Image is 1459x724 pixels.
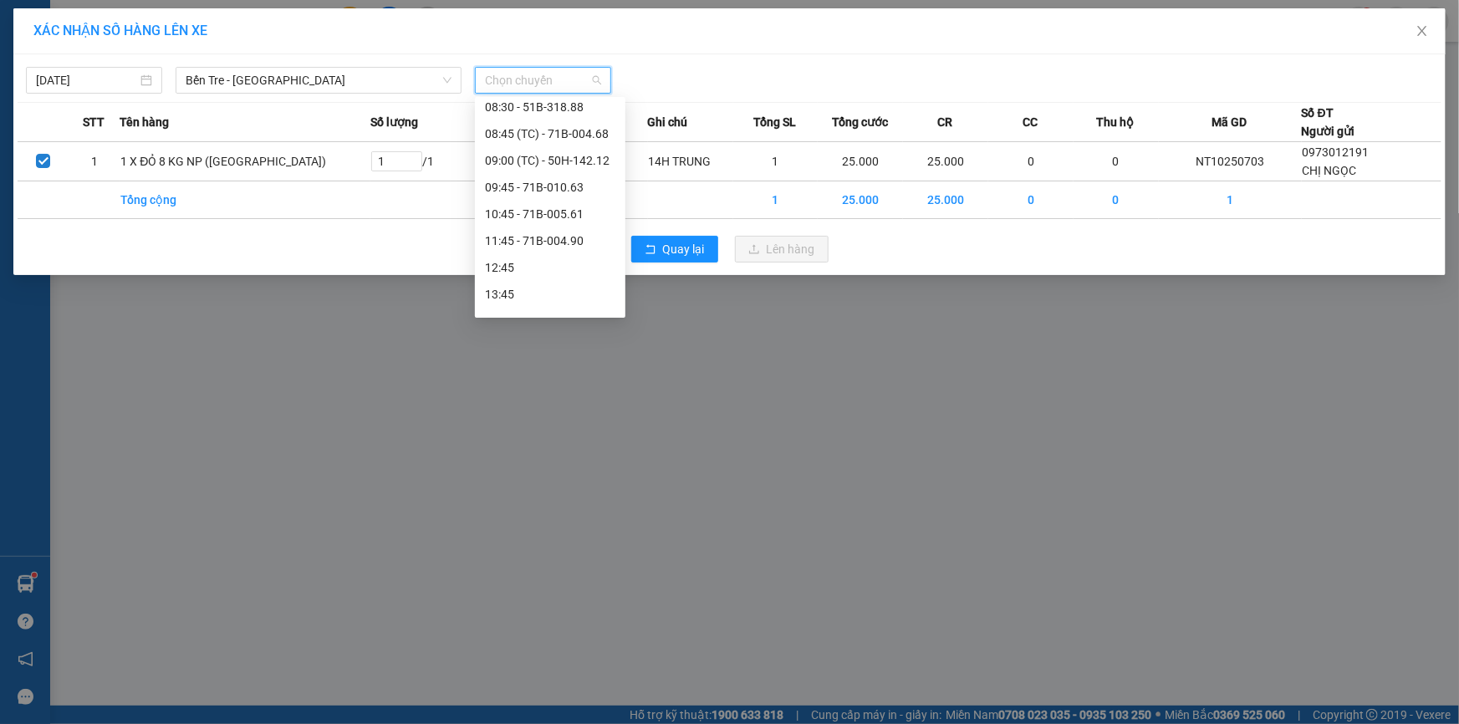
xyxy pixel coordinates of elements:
[69,142,120,181] td: 1
[733,142,819,181] td: 1
[645,243,656,257] span: rollback
[1074,142,1159,181] td: 0
[1023,113,1038,131] span: CC
[938,113,953,131] span: CR
[1303,145,1370,159] span: 0973012191
[753,113,796,131] span: Tổng SL
[120,113,169,131] span: Tên hàng
[1212,113,1247,131] span: Mã GD
[1159,181,1302,219] td: 1
[83,113,105,131] span: STT
[442,75,452,85] span: down
[818,181,903,219] td: 25.000
[648,113,688,131] span: Ghi chú
[1159,142,1302,181] td: NT10250703
[120,142,370,181] td: 1 X ĐỎ 8 KG NP ([GEOGRAPHIC_DATA])
[485,125,615,143] div: 08:45 (TC) - 71B-004.68
[186,68,451,93] span: Bến Tre - Sài Gòn
[631,236,718,263] button: rollbackQuay lại
[648,142,733,181] td: 14H TRUNG
[485,258,615,277] div: 12:45
[733,181,819,219] td: 1
[370,113,418,131] span: Số lượng
[988,181,1074,219] td: 0
[818,142,903,181] td: 25.000
[663,240,705,258] span: Quay lại
[485,68,601,93] span: Chọn chuyến
[1399,8,1446,55] button: Close
[36,71,137,89] input: 11/10/2025
[1416,24,1429,38] span: close
[120,181,370,219] td: Tổng cộng
[33,23,207,38] span: XÁC NHẬN SỐ HÀNG LÊN XE
[485,232,615,250] div: 11:45 - 71B-004.90
[1074,181,1159,219] td: 0
[485,285,615,303] div: 13:45
[485,178,615,196] div: 09:45 - 71B-010.63
[903,142,988,181] td: 25.000
[485,205,615,223] div: 10:45 - 71B-005.61
[988,142,1074,181] td: 0
[832,113,888,131] span: Tổng cước
[903,181,988,219] td: 25.000
[370,142,477,181] td: / 1
[485,312,615,330] div: 14:45
[485,98,615,116] div: 08:30 - 51B-318.88
[1302,104,1355,140] div: Số ĐT Người gửi
[1097,113,1135,131] span: Thu hộ
[485,151,615,170] div: 09:00 (TC) - 50H-142.12
[1303,164,1357,177] span: CHỊ NGỌC
[735,236,829,263] button: uploadLên hàng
